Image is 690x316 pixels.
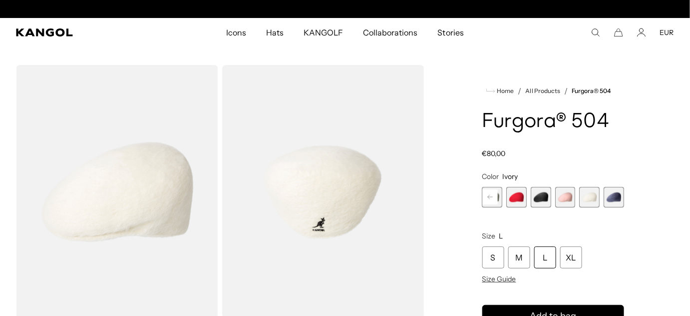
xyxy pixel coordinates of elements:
span: Stories [438,18,464,47]
h1: Furgora® 504 [482,111,624,133]
a: Collaborations [353,18,427,47]
div: 7 of 7 [604,187,624,207]
span: €80,00 [482,149,506,158]
div: L [534,246,556,268]
span: Size [482,231,496,240]
a: All Products [526,87,560,94]
summary: Search here [591,28,600,37]
div: XL [560,246,582,268]
label: Dusty Rose [555,187,576,207]
div: 4 of 7 [531,187,551,207]
span: L [499,231,503,240]
a: Furgora® 504 [572,87,611,94]
a: Icons [216,18,256,47]
a: Hats [256,18,294,47]
slideshow-component: Announcement bar [242,5,448,13]
li: / [560,85,568,97]
nav: breadcrumbs [482,85,624,97]
label: Black [531,187,551,207]
label: Moss Grey [482,187,503,207]
span: KANGOLF [304,18,343,47]
a: Account [637,28,646,37]
span: Collaborations [363,18,417,47]
div: 3 of 7 [506,187,527,207]
span: Size Guide [482,274,516,283]
span: Home [495,87,514,94]
a: Stories [428,18,474,47]
button: Cart [614,28,623,37]
label: Navy [604,187,624,207]
span: Hats [266,18,284,47]
div: S [482,246,504,268]
label: Scarlet [506,187,527,207]
span: Ivory [503,172,518,181]
a: KANGOLF [294,18,353,47]
div: Announcement [243,5,448,13]
label: Ivory [580,187,600,207]
div: 2 of 2 [243,5,448,13]
div: 2 of 7 [482,187,503,207]
div: M [508,246,530,268]
span: Icons [226,18,246,47]
div: 6 of 7 [580,187,600,207]
div: 5 of 7 [555,187,576,207]
button: EUR [660,28,674,37]
span: Color [482,172,499,181]
a: Kangol [16,28,149,36]
a: Home [486,86,514,95]
li: / [514,85,522,97]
